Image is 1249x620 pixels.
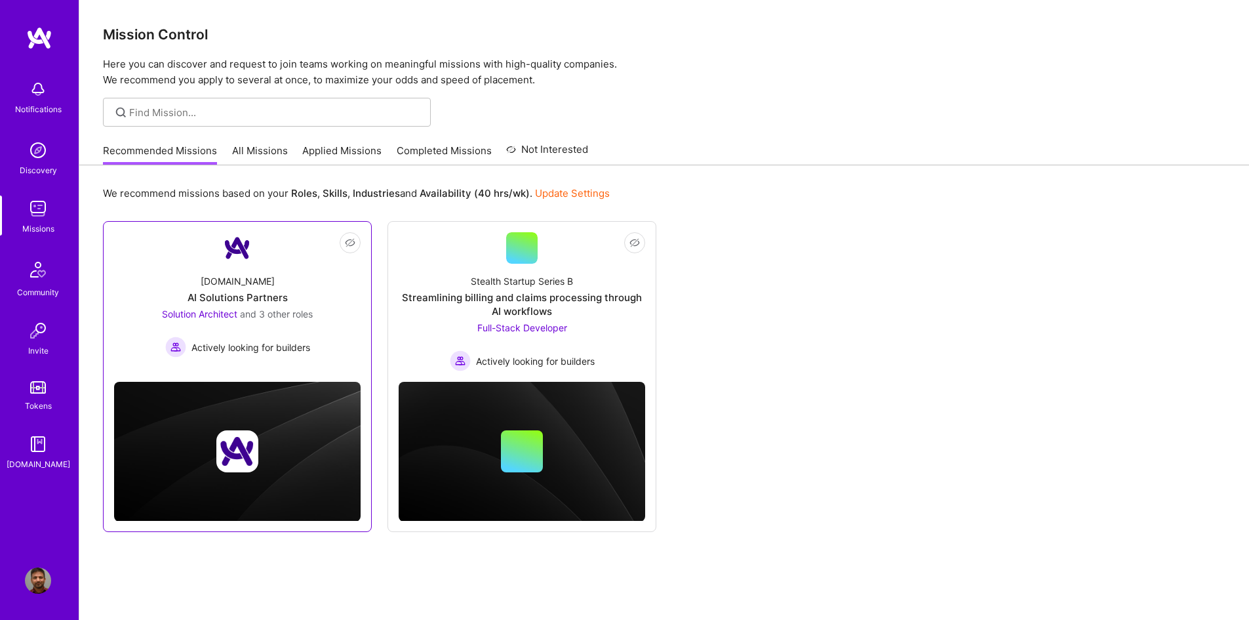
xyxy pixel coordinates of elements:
a: Stealth Startup Series BStreamlining billing and claims processing through AI workflowsFull-Stack... [399,232,645,371]
b: Availability (40 hrs/wk) [420,187,530,199]
img: Actively looking for builders [165,337,186,358]
i: icon EyeClosed [629,238,640,248]
img: Company logo [216,430,258,472]
img: teamwork [25,196,51,222]
img: cover [399,382,645,522]
img: bell [25,76,51,102]
a: Update Settings [535,187,610,199]
span: Full-Stack Developer [477,322,567,333]
a: Company Logo[DOMAIN_NAME]AI Solutions PartnersSolution Architect and 3 other rolesActively lookin... [114,232,361,371]
i: icon SearchGrey [113,105,129,120]
img: logo [26,26,52,50]
img: discovery [25,137,51,163]
div: Streamlining billing and claims processing through AI workflows [399,291,645,318]
div: Notifications [15,102,62,116]
input: Find Mission... [129,106,421,119]
span: Actively looking for builders [476,354,595,368]
p: Here you can discover and request to join teams working on meaningful missions with high-quality ... [103,56,1225,88]
div: Missions [22,222,54,236]
b: Industries [353,187,400,199]
img: User Avatar [25,568,51,594]
p: We recommend missions based on your , , and . [103,186,610,200]
div: Invite [28,344,49,358]
img: Company Logo [222,232,253,264]
span: Actively looking for builders [191,341,310,354]
b: Skills [323,187,347,199]
span: Solution Architect [162,308,237,320]
a: Applied Missions [302,144,382,165]
img: guide book [25,431,51,457]
span: and 3 other roles [240,308,313,320]
img: cover [114,382,361,522]
h3: Mission Control [103,26,1225,43]
img: Actively looking for builders [450,350,471,371]
div: [DOMAIN_NAME] [7,457,70,471]
div: Tokens [25,399,52,413]
a: Completed Missions [397,144,492,165]
img: tokens [30,381,46,394]
div: Community [17,285,59,299]
img: Invite [25,318,51,344]
b: Roles [291,187,317,199]
a: Not Interested [506,142,588,165]
div: Discovery [20,163,57,177]
a: Recommended Missions [103,144,217,165]
div: AI Solutions Partners [188,291,288,304]
img: Community [22,254,54,285]
div: Stealth Startup Series B [471,274,573,288]
a: User Avatar [22,568,54,594]
i: icon EyeClosed [345,238,355,248]
a: All Missions [232,144,288,165]
div: [DOMAIN_NAME] [201,274,275,288]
